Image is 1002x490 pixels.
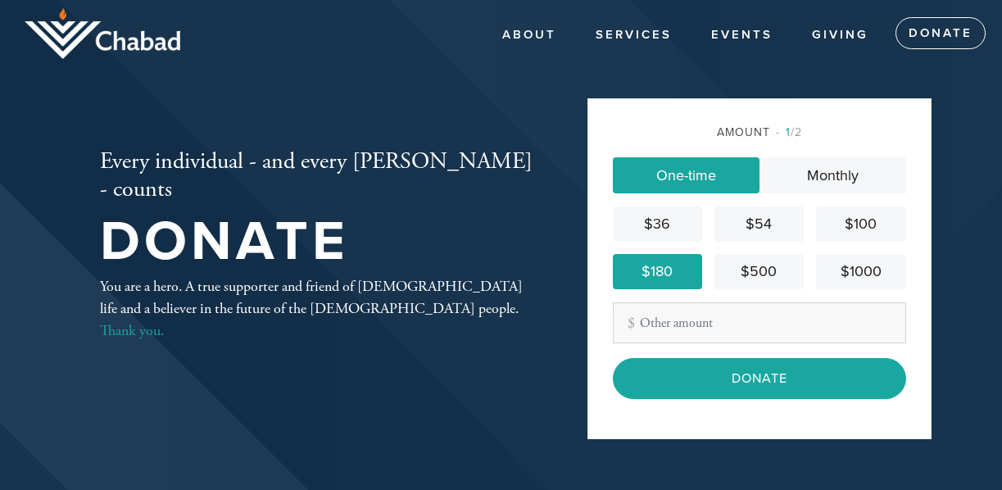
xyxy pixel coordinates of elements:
[100,321,164,340] a: Thank you.
[800,20,881,51] a: Giving
[776,125,802,139] span: /2
[490,20,569,51] a: About
[613,302,906,343] input: Other amount
[714,206,804,242] a: $54
[786,125,791,139] span: 1
[613,358,906,399] input: Donate
[619,261,696,283] div: $180
[721,213,797,235] div: $54
[613,254,702,289] a: $180
[613,206,702,242] a: $36
[25,8,180,59] img: logo_half.png
[721,261,797,283] div: $500
[613,124,906,141] div: Amount
[895,17,986,50] a: Donate
[583,20,684,51] a: Services
[823,213,899,235] div: $100
[816,206,905,242] a: $100
[699,20,785,51] a: Events
[100,275,534,342] div: You are a hero. A true supporter and friend of [DEMOGRAPHIC_DATA] life and a believer in the futu...
[816,254,905,289] a: $1000
[613,157,759,193] a: One-time
[100,216,534,269] h1: Donate
[759,157,906,193] a: Monthly
[823,261,899,283] div: $1000
[619,213,696,235] div: $36
[100,148,534,203] h2: Every individual - and every [PERSON_NAME] - counts
[714,254,804,289] a: $500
